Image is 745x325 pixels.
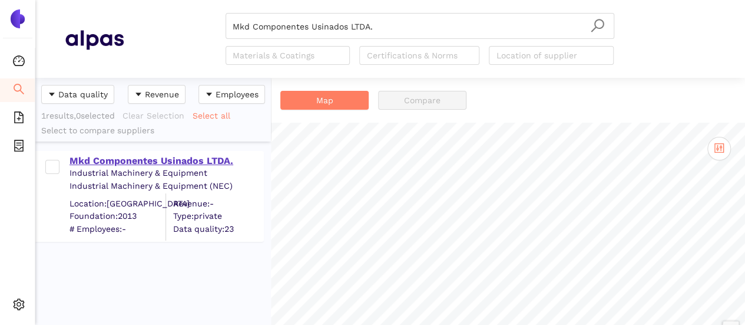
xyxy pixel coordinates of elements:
button: Clear Selection [122,106,192,125]
span: caret-down [134,90,143,100]
div: Revenue: - [173,198,263,209]
span: 1 results, 0 selected [41,111,115,120]
span: Employees [216,88,259,101]
div: Industrial Machinery & Equipment [69,168,263,179]
span: Type: private [173,211,263,222]
div: Mkd Componentes Usinados LTDA. [69,155,263,168]
span: dashboard [13,51,25,74]
span: file-add [13,107,25,131]
span: Foundation: 2013 [69,211,165,222]
span: setting [13,294,25,318]
button: Select all [192,106,238,125]
img: Homepage [65,25,124,54]
span: # Employees: - [69,223,165,235]
div: Location: [GEOGRAPHIC_DATA] [69,198,165,209]
img: Logo [8,9,27,28]
span: Revenue [145,88,179,101]
button: caret-downData quality [41,85,114,104]
button: Map [280,91,369,110]
span: caret-down [205,90,213,100]
span: container [13,136,25,159]
span: Select all [193,109,230,122]
button: caret-downRevenue [128,85,186,104]
span: Data quality: 23 [173,223,263,235]
span: Map [316,94,333,107]
span: search [590,18,605,33]
span: control [714,143,724,153]
div: Industrial Machinery & Equipment (NEC) [69,180,263,192]
span: search [13,79,25,103]
span: caret-down [48,90,56,100]
button: caret-downEmployees [198,85,265,104]
div: Select to compare suppliers [41,125,265,137]
span: Data quality [58,88,108,101]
